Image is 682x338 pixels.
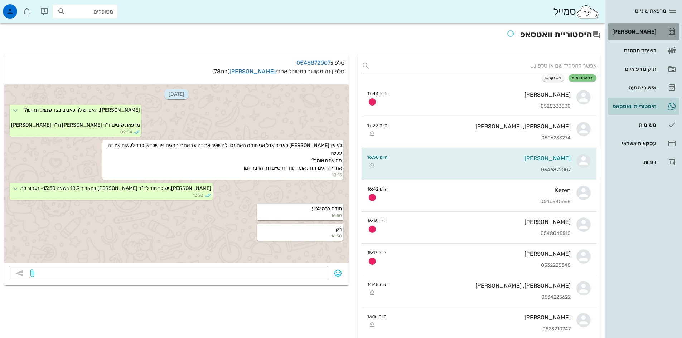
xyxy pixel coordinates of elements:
p: טלפון זה מקושר למטופל אחד: [9,67,344,76]
a: עסקאות אשראי [608,135,679,152]
small: היום 15:17 [367,249,386,256]
div: [PERSON_NAME] [392,219,571,225]
div: [PERSON_NAME] [393,91,571,98]
a: משימות [608,116,679,133]
input: אפשר להקליד שם או טלפון... [373,60,596,72]
a: אישורי הגעה [608,79,679,96]
div: 0528333030 [393,103,571,109]
div: [PERSON_NAME] [611,29,656,35]
div: תיקים רפואיים [611,66,656,72]
div: 0534225622 [393,294,571,300]
div: [PERSON_NAME] [393,155,571,162]
a: תיקים רפואיים [608,60,679,78]
span: לא נקראו [545,76,561,80]
small: 16:50 [258,212,342,219]
a: רשימת המתנה [608,42,679,59]
span: [PERSON_NAME], האם יש לך כאבים בצד שמאל תחתון? מרפאת שיניים ד"ר [PERSON_NAME] וד"ר [PERSON_NAME] [11,107,140,128]
small: 10:15 [104,172,342,178]
span: 78 [214,68,221,75]
div: היסטוריית וואטסאפ [611,103,656,109]
div: [PERSON_NAME], [PERSON_NAME] [393,123,571,130]
span: תג [21,6,25,10]
div: 0546845668 [393,199,571,205]
span: [DATE] [164,89,189,99]
span: לא אין [PERSON_NAME] כאבים אבל אני תוהה האם נכון להשאיר את זה עד אחרי החגים או שכדאי כבר לעשות את... [107,142,342,171]
a: דוחות [608,153,679,171]
div: דוחות [611,159,656,165]
div: 0532225348 [392,263,571,269]
small: 16:50 [258,233,342,239]
div: 0506233274 [393,135,571,141]
div: 0523210747 [392,326,571,332]
p: טלפון: [9,59,344,67]
small: היום 16:42 [367,186,388,192]
a: [PERSON_NAME] [229,68,276,75]
small: היום 13:16 [367,313,387,320]
div: [PERSON_NAME] [392,250,571,257]
div: רשימת המתנה [611,48,656,53]
div: אישורי הגעה [611,85,656,90]
div: Keren [393,187,571,194]
span: תודה רבה אגיע [312,206,342,212]
img: SmileCloud logo [576,5,599,19]
div: סמייל [553,4,599,19]
small: היום 14:45 [367,281,388,288]
span: כל ההודעות [572,76,593,80]
a: תגהיסטוריית וואטסאפ [608,98,679,115]
a: 0546872007 [296,59,330,66]
div: 0546872007 [393,167,571,173]
small: היום 16:16 [367,217,387,224]
button: כל ההודעות [569,74,596,82]
span: 13:23 [193,192,203,199]
div: [PERSON_NAME] [392,314,571,321]
div: משימות [611,122,656,128]
button: לא נקראו [542,74,565,82]
small: היום 17:43 [367,90,387,97]
div: [PERSON_NAME], [PERSON_NAME] [393,282,571,289]
span: (בת ) [212,68,229,75]
span: 09:04 [120,129,132,135]
span: רק [336,226,342,232]
small: היום 17:22 [367,122,387,129]
span: מרפאת שיניים [635,8,666,14]
a: [PERSON_NAME] [608,23,679,40]
span: [PERSON_NAME], יש לך תור לד"ר [PERSON_NAME] בתאריך 18.9 בשעה 13:30- נעקור לך. [20,185,211,191]
div: 0548045510 [392,231,571,237]
h2: היסטוריית וואטסאפ [4,27,601,43]
small: היום 16:50 [367,154,388,161]
div: עסקאות אשראי [611,141,656,146]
